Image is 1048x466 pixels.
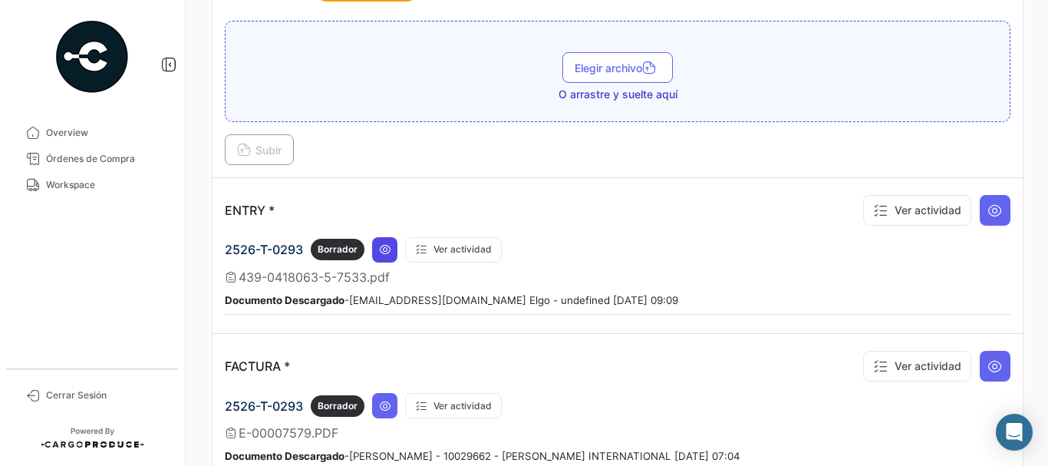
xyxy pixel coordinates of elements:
span: Elegir archivo [575,61,661,74]
span: Subir [237,144,282,157]
b: Documento Descargado [225,294,344,306]
button: Subir [225,134,294,165]
button: Ver actividad [405,237,502,263]
p: ENTRY * [225,203,275,218]
span: 2526-T-0293 [225,242,303,257]
span: Cerrar Sesión [46,388,166,402]
small: - [EMAIL_ADDRESS][DOMAIN_NAME] Elgo - undefined [DATE] 09:09 [225,294,678,306]
span: O arrastre y suelte aquí [559,87,677,102]
span: E-00007579.PDF [239,425,338,441]
a: Workspace [12,172,172,198]
button: Ver actividad [405,393,502,418]
a: Órdenes de Compra [12,146,172,172]
button: Ver actividad [863,351,971,382]
img: powered-by.png [54,18,130,95]
a: Overview [12,120,172,146]
span: 2526-T-0293 [225,398,303,414]
div: Abrir Intercom Messenger [996,414,1033,451]
span: Workspace [46,178,166,192]
button: Elegir archivo [562,52,673,83]
small: - [PERSON_NAME] - 10029662 - [PERSON_NAME] INTERNATIONAL [DATE] 07:04 [225,450,740,462]
span: Overview [46,126,166,140]
b: Documento Descargado [225,450,344,462]
span: Borrador [318,243,358,256]
p: FACTURA * [225,359,290,374]
span: Borrador [318,399,358,413]
span: 439-0418063-5-7533.pdf [239,269,390,285]
span: Órdenes de Compra [46,152,166,166]
button: Ver actividad [863,195,971,226]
